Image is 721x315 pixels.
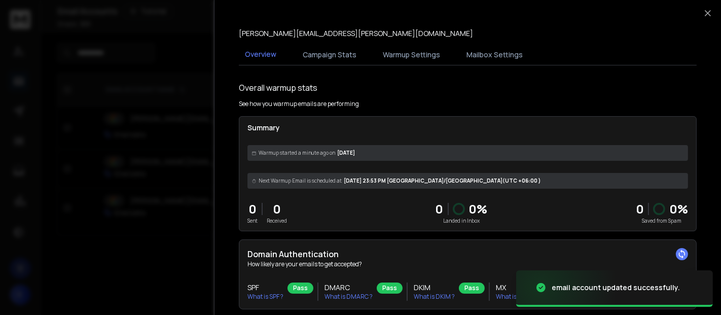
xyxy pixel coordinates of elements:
[247,248,688,260] h2: Domain Authentication
[459,283,485,294] div: Pass
[239,43,282,66] button: Overview
[325,283,373,293] h3: DMARC
[247,123,688,133] p: Summary
[460,44,529,66] button: Mailbox Settings
[297,44,363,66] button: Campaign Stats
[414,283,455,293] h3: DKIM
[247,283,283,293] h3: SPF
[496,293,531,301] p: What is MX ?
[267,217,287,225] p: Received
[239,82,317,94] h1: Overall warmup stats
[259,177,342,185] span: Next Warmup Email is scheduled at
[247,201,258,217] p: 0
[247,145,688,161] div: [DATE]
[247,173,688,189] div: [DATE] 23:53 PM [GEOGRAPHIC_DATA]/[GEOGRAPHIC_DATA] (UTC +06:00 )
[247,260,688,268] p: How likely are your emails to get accepted?
[436,201,444,217] p: 0
[267,201,287,217] p: 0
[436,217,488,225] p: Landed in Inbox
[636,200,644,217] strong: 0
[469,201,488,217] p: 0 %
[414,293,455,301] p: What is DKIM ?
[239,28,473,39] p: [PERSON_NAME][EMAIL_ADDRESS][PERSON_NAME][DOMAIN_NAME]
[287,283,313,294] div: Pass
[325,293,373,301] p: What is DMARC ?
[247,293,283,301] p: What is SPF ?
[377,283,403,294] div: Pass
[636,217,688,225] p: Saved from Spam
[669,201,688,217] p: 0 %
[377,44,446,66] button: Warmup Settings
[496,283,531,293] h3: MX
[239,100,359,108] p: See how you warmup emails are performing
[247,217,258,225] p: Sent
[259,149,335,157] span: Warmup started a minute ago on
